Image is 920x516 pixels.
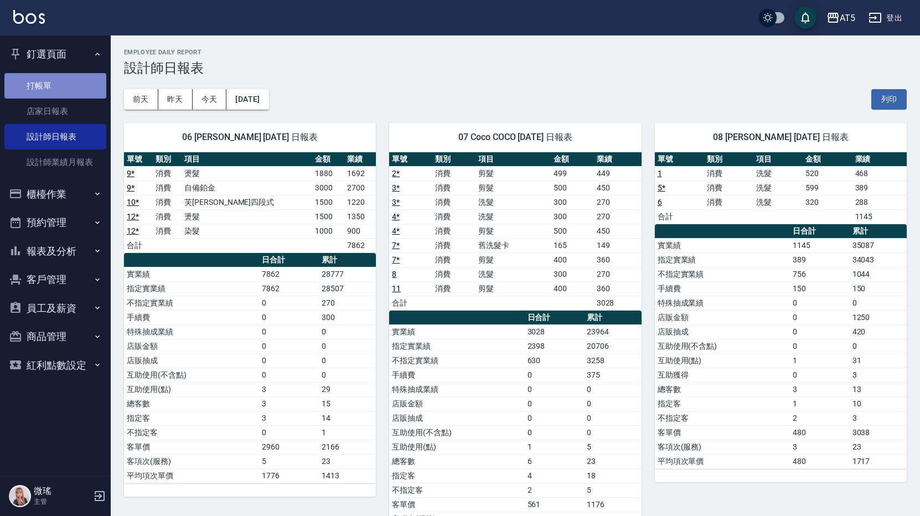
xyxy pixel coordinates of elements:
span: 06 [PERSON_NAME] [DATE] 日報表 [137,132,363,143]
td: 0 [850,296,907,310]
td: 3 [850,368,907,382]
td: 2398 [525,339,585,353]
td: 手續費 [124,310,259,324]
td: 消費 [432,195,475,209]
td: 499 [551,166,594,180]
td: 不指定客 [389,483,524,497]
button: 員工及薪資 [4,294,106,323]
td: 1145 [790,238,850,252]
table: a dense table [655,152,907,224]
td: 實業績 [655,238,790,252]
th: 類別 [432,152,475,167]
td: 500 [551,224,594,238]
td: 0 [259,425,319,440]
td: 互助使用(點) [655,353,790,368]
td: 0 [850,339,907,353]
td: 0 [525,382,585,396]
td: 5 [259,454,319,468]
td: 消費 [704,195,753,209]
td: 消費 [153,195,182,209]
td: 0 [259,310,319,324]
td: 360 [594,281,642,296]
td: 5 [584,483,641,497]
td: 消費 [432,180,475,195]
a: 1 [658,169,662,178]
th: 項目 [753,152,803,167]
td: 420 [850,324,907,339]
td: 客單價 [655,425,790,440]
td: 總客數 [655,382,790,396]
th: 累計 [319,253,376,267]
td: 剪髮 [475,166,550,180]
td: 0 [525,425,585,440]
h2: Employee Daily Report [124,49,907,56]
td: 0 [259,368,319,382]
a: 11 [392,284,401,293]
td: 互助使用(點) [389,440,524,454]
td: 1500 [312,195,344,209]
button: 前天 [124,89,158,110]
th: 金額 [312,152,344,167]
td: 0 [319,324,376,339]
td: 389 [852,180,907,195]
td: 3000 [312,180,344,195]
h5: 微瑤 [34,486,90,497]
td: 23 [850,440,907,454]
th: 金額 [803,152,852,167]
th: 業績 [594,152,642,167]
td: 3258 [584,353,641,368]
td: 449 [594,166,642,180]
button: AT5 [822,7,860,29]
td: 270 [594,267,642,281]
td: 1717 [850,454,907,468]
button: 預約管理 [4,208,106,237]
th: 金額 [551,152,594,167]
table: a dense table [655,224,907,469]
td: 3 [259,382,319,396]
td: 消費 [432,238,475,252]
td: 合計 [655,209,704,224]
a: 8 [392,270,396,278]
td: 1350 [344,209,376,224]
td: 消費 [153,166,182,180]
td: 0 [525,368,585,382]
td: 2700 [344,180,376,195]
td: 互助獲得 [655,368,790,382]
td: 客項次(服務) [655,440,790,454]
a: 設計師業績月報表 [4,149,106,175]
button: 商品管理 [4,322,106,351]
td: 0 [790,296,850,310]
td: 599 [803,180,852,195]
td: 320 [803,195,852,209]
td: 1413 [319,468,376,483]
td: 3 [259,396,319,411]
td: 23964 [584,324,641,339]
td: 1000 [312,224,344,238]
td: 150 [790,281,850,296]
td: 洗髮 [753,180,803,195]
td: 15 [319,396,376,411]
button: 櫃檯作業 [4,180,106,209]
td: 1 [319,425,376,440]
td: 0 [584,396,641,411]
td: 店販抽成 [389,411,524,425]
td: 互助使用(不含點) [124,368,259,382]
td: 389 [790,252,850,267]
td: 0 [790,310,850,324]
button: 釘選頁面 [4,40,106,69]
td: 舊洗髮卡 [475,238,550,252]
img: Logo [13,10,45,24]
td: 指定實業績 [389,339,524,353]
td: 客單價 [389,497,524,512]
td: 平均項次單價 [124,468,259,483]
td: 35087 [850,238,907,252]
button: 今天 [193,89,227,110]
td: 店販金額 [655,310,790,324]
td: 實業績 [124,267,259,281]
button: 報表及分析 [4,237,106,266]
button: 客戶管理 [4,265,106,294]
td: 2166 [319,440,376,454]
td: 總客數 [389,454,524,468]
h3: 設計師日報表 [124,60,907,76]
th: 單號 [389,152,432,167]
